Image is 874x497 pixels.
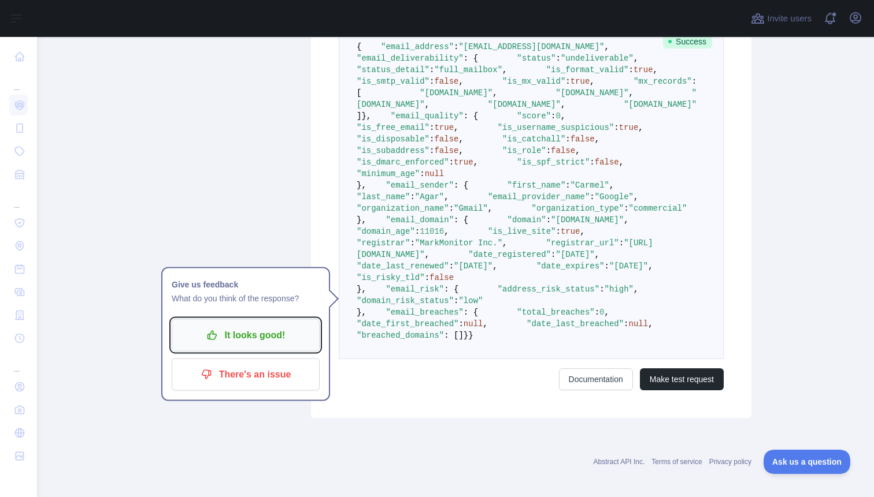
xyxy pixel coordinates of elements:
span: "domain_age" [357,227,415,236]
span: "registrar_url" [546,238,619,248]
span: "is_risky_tld" [357,273,425,282]
span: "[DOMAIN_NAME]" [420,88,492,98]
span: , [648,261,653,271]
span: : [449,261,454,271]
span: "status_detail" [357,65,429,74]
span: true [619,123,639,132]
span: : [624,319,628,328]
span: }, [357,285,366,294]
span: "Gmail" [454,204,488,213]
span: , [648,319,653,328]
span: "Google" [595,192,634,201]
span: , [629,88,634,98]
span: "is_live_site" [488,227,556,236]
span: "last_name" [357,192,410,201]
span: true [434,123,454,132]
span: "first_name" [507,181,565,190]
span: "[DATE]" [609,261,648,271]
a: Documentation [559,368,633,390]
span: , [473,158,478,167]
span: "email_provider_name" [488,192,590,201]
span: : [590,192,594,201]
span: : [429,123,434,132]
span: : [619,238,624,248]
span: "is_subaddress" [357,146,429,155]
span: , [590,77,594,86]
span: "[DOMAIN_NAME]" [556,88,629,98]
span: : [425,273,429,282]
span: , [605,308,609,317]
span: "date_expires" [536,261,605,271]
span: 0 [599,308,604,317]
span: 11016 [420,227,444,236]
span: : [565,134,570,144]
span: "is_catchall" [502,134,565,144]
span: , [561,111,565,121]
span: : [590,158,594,167]
span: : [556,227,561,236]
span: "score" [517,111,551,121]
span: , [634,54,638,63]
span: : [565,77,570,86]
span: Invite users [767,12,812,25]
span: : [565,181,570,190]
span: , [458,77,463,86]
span: false [429,273,454,282]
span: : { [444,285,458,294]
div: ... [9,351,28,374]
a: Abstract API Inc. [594,458,645,466]
span: true [561,227,580,236]
span: : { [454,215,468,225]
span: "full_mailbox" [434,65,502,74]
span: "mx_records" [634,77,692,86]
span: false [434,134,458,144]
span: "total_breaches" [517,308,594,317]
span: "high" [605,285,634,294]
span: , [444,192,449,201]
span: , [425,100,429,109]
span: : [449,158,454,167]
span: : [454,42,458,51]
span: : [454,296,458,305]
span: , [483,319,487,328]
span: : { [464,308,478,317]
span: , [492,261,497,271]
span: : [551,111,555,121]
span: false [571,134,595,144]
span: : [429,65,434,74]
span: "domain_risk_status" [357,296,454,305]
span: "status" [517,54,555,63]
span: "undeliverable" [561,54,634,63]
span: "is_username_suspicious" [498,123,614,132]
span: null [464,319,483,328]
p: What do you think of the response? [172,292,320,305]
span: "[DOMAIN_NAME]" [551,215,624,225]
span: , [595,250,599,259]
span: : [624,204,628,213]
span: "date_first_breached" [357,319,458,328]
span: "organization_type" [531,204,624,213]
span: , [425,250,429,259]
span: , [444,227,449,236]
span: "low" [458,296,483,305]
span: false [434,77,458,86]
span: : [429,146,434,155]
span: "is_disposable" [357,134,429,144]
span: true [634,65,653,74]
span: "Carmel" [571,181,609,190]
span: "[DOMAIN_NAME]" [488,100,561,109]
span: , [605,42,609,51]
span: "is_mx_valid" [502,77,565,86]
span: , [634,192,638,201]
span: , [454,123,458,132]
span: : [410,238,414,248]
span: "is_spf_strict" [517,158,590,167]
span: , [502,65,507,74]
span: "email_breaches" [386,308,463,317]
span: "[DATE]" [555,250,594,259]
span: , [458,146,463,155]
span: false [595,158,619,167]
span: "email_sender" [386,181,454,190]
span: "Agar" [415,192,444,201]
span: ] [357,111,361,121]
